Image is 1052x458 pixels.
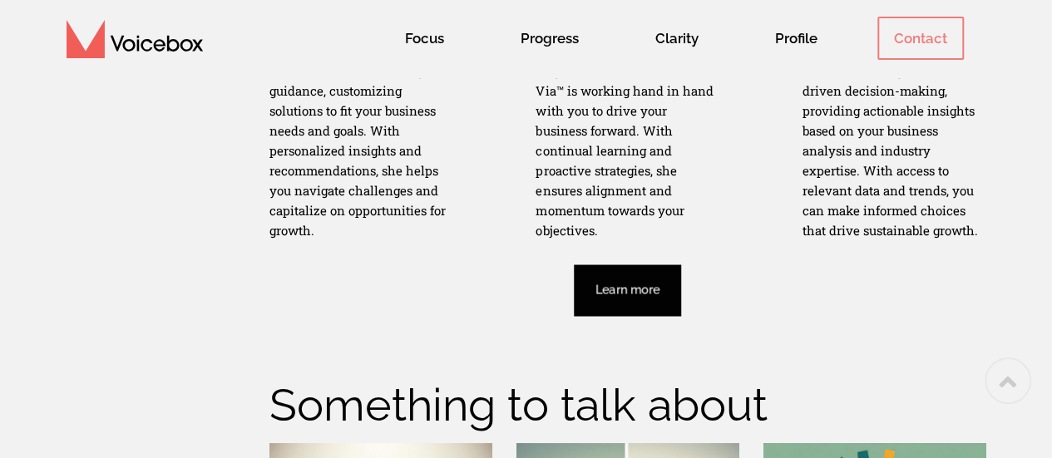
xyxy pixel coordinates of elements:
[504,17,595,60] span: Progress
[803,61,985,240] p: Via™ empowers you with data-driven decision-making, providing actionable insights based on your b...
[269,61,452,240] p: Via™ offers tailored strategic guidance, customizing solutions to fit your business needs and goa...
[758,17,834,60] span: Profile
[595,283,659,296] span: Learn more
[574,264,681,316] a: Learn more
[269,382,985,426] h4: Something to talk about
[639,17,715,60] span: Clarity
[388,17,461,60] span: Focus
[877,17,964,60] span: Contact
[536,61,719,240] p: As your proactive collaborator, Via™ is working hand in hand with you to drive your business forw...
